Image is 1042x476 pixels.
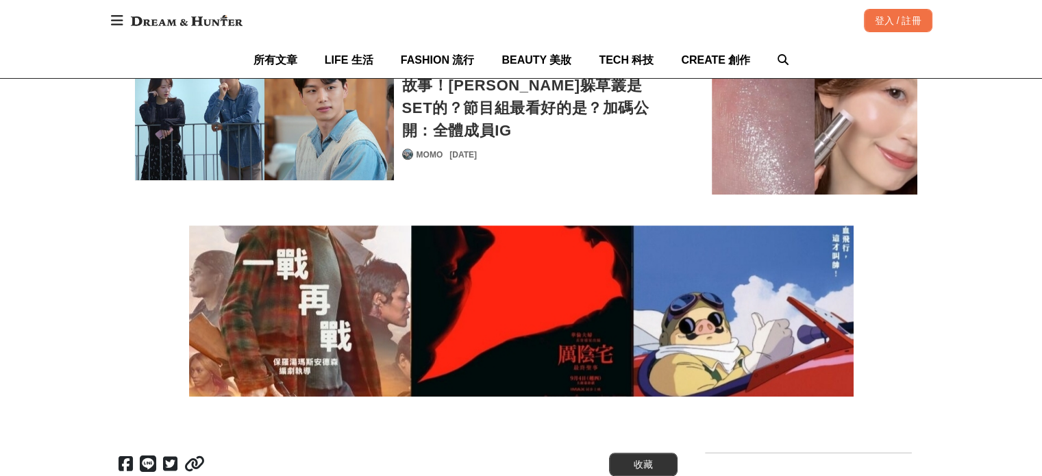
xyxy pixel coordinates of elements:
[501,42,571,78] a: BEAUTY 美妝
[135,35,394,181] a: 《母胎單身戀愛大作戰》10個幕後小故事！載伊躲草叢是SET的？節目組最看好的是？加碼公開：全體成員IG
[325,42,373,78] a: LIFE 生活
[325,54,373,66] span: LIFE 生活
[864,9,932,32] div: 登入 / 註冊
[402,51,661,142] a: 《母胎單身戀愛大作戰》10個幕後小故事！[PERSON_NAME]躲草叢是SET的？節目組最看好的是？加碼公開：全體成員IG
[417,149,443,161] a: MOMO
[609,453,678,476] button: 收藏
[681,54,750,66] span: CREATE 創作
[401,42,475,78] a: FASHION 流行
[599,42,654,78] a: TECH 科技
[124,8,249,33] img: Dream & Hunter
[253,54,297,66] span: 所有文章
[449,149,477,161] div: [DATE]
[681,42,750,78] a: CREATE 創作
[253,42,297,78] a: 所有文章
[599,54,654,66] span: TECH 科技
[402,149,413,160] a: Avatar
[501,54,571,66] span: BEAUTY 美妝
[401,54,475,66] span: FASHION 流行
[403,149,412,159] img: Avatar
[189,225,854,397] img: 2025「9月上映電影推薦」：厲陰宅：最終聖事、紅豬、一戰再戰...快加入必看片單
